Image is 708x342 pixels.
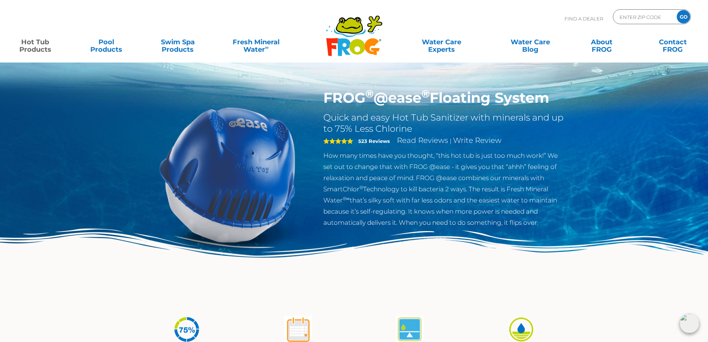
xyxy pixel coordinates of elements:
[343,196,350,201] sup: ®∞
[397,136,448,145] a: Read Reviews
[645,35,701,49] a: ContactFROG
[323,89,566,106] h1: FROG @ease Floating System
[397,35,486,49] a: Water CareExperts
[323,112,566,134] h2: Quick and easy Hot Tub Sanitizer with minerals and up to 75% Less Chlorine
[565,9,603,28] p: Find A Dealer
[365,87,374,100] sup: ®
[450,137,452,144] span: |
[323,138,353,144] span: 5
[358,138,390,144] strong: 523 Reviews
[142,89,313,260] img: hot-tub-product-atease-system.png
[619,12,669,22] input: Zip Code Form
[221,35,291,49] a: Fresh MineralWater∞
[453,136,501,145] a: Write Review
[574,35,629,49] a: AboutFROG
[502,35,558,49] a: Water CareBlog
[323,150,566,228] p: How many times have you thought, “this hot tub is just too much work!” We set out to change that ...
[265,44,269,50] sup: ∞
[421,87,430,100] sup: ®
[680,314,699,333] img: openIcon
[7,35,63,49] a: Hot TubProducts
[150,35,206,49] a: Swim SpaProducts
[359,185,363,190] sup: ®
[677,10,690,23] input: GO
[79,35,134,49] a: PoolProducts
